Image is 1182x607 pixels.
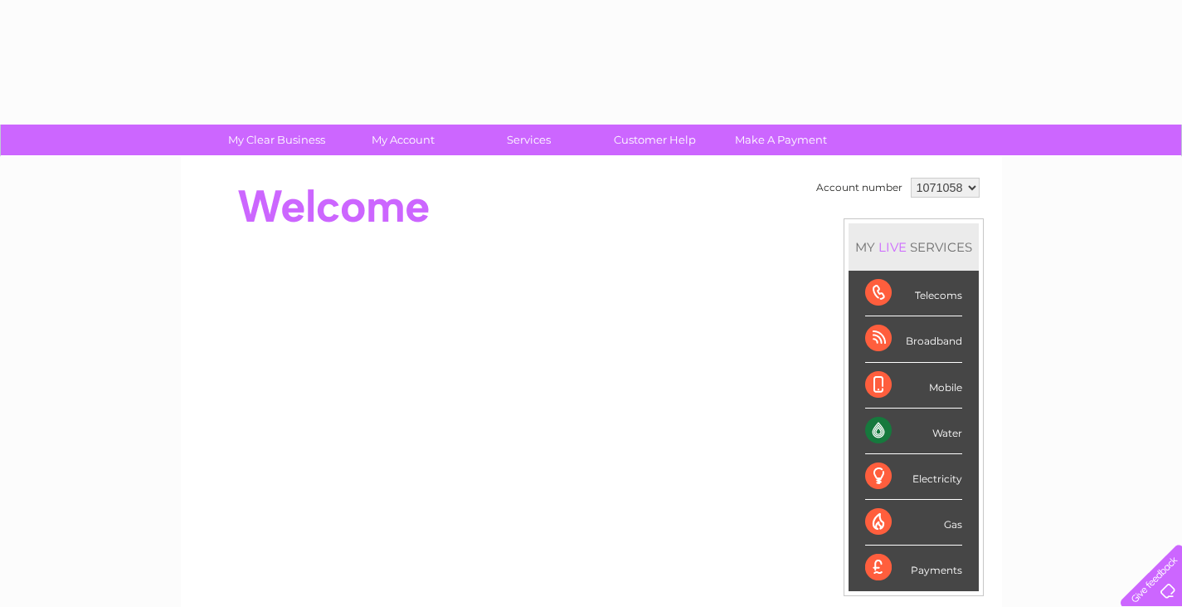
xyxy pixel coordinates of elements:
[875,239,910,255] div: LIVE
[586,125,723,155] a: Customer Help
[334,125,471,155] a: My Account
[849,223,979,271] div: MY SERVICES
[208,125,345,155] a: My Clear Business
[812,174,907,202] td: Account number
[865,409,962,454] div: Water
[865,454,962,500] div: Electricity
[460,125,597,155] a: Services
[865,271,962,316] div: Telecoms
[865,316,962,362] div: Broadband
[865,363,962,409] div: Mobile
[865,500,962,546] div: Gas
[713,125,849,155] a: Make A Payment
[865,546,962,590] div: Payments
